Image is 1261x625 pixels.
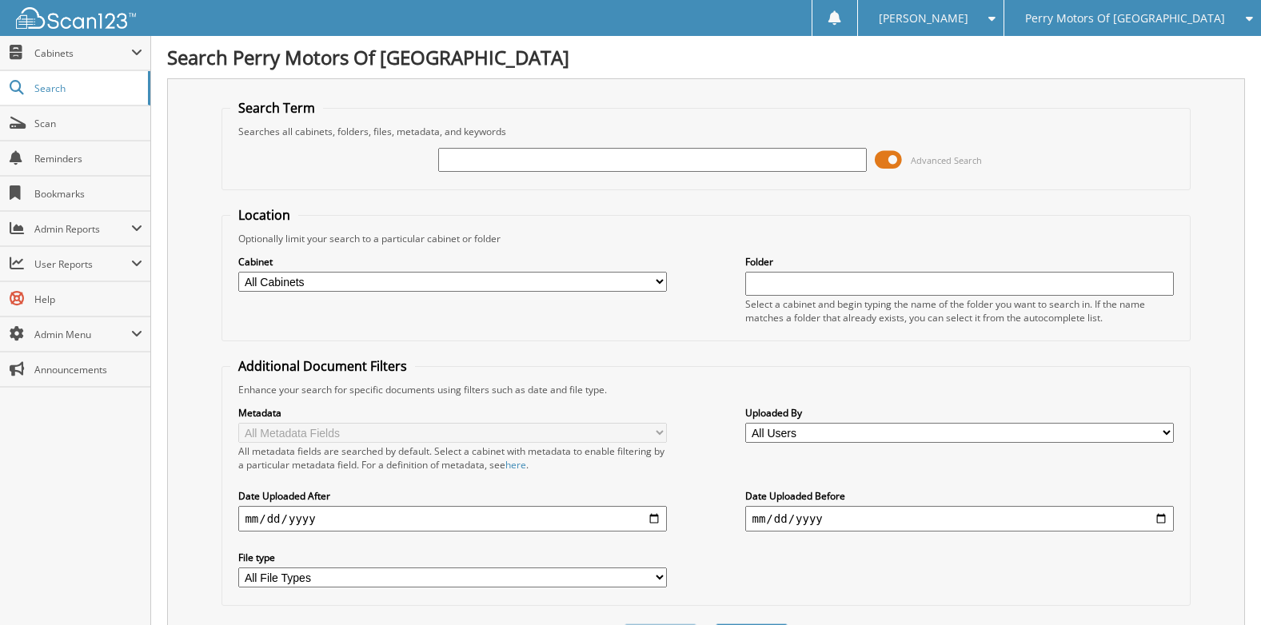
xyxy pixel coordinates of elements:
span: Help [34,293,142,306]
div: Enhance your search for specific documents using filters such as date and file type. [230,383,1181,396]
legend: Additional Document Filters [230,357,415,375]
legend: Location [230,206,298,224]
span: Perry Motors Of [GEOGRAPHIC_DATA] [1025,14,1225,23]
label: Cabinet [238,255,666,269]
h1: Search Perry Motors Of [GEOGRAPHIC_DATA] [167,44,1245,70]
label: Date Uploaded Before [745,489,1173,503]
input: start [238,506,666,531]
div: Select a cabinet and begin typing the name of the folder you want to search in. If the name match... [745,297,1173,324]
span: Announcements [34,363,142,376]
span: Bookmarks [34,187,142,201]
label: Metadata [238,406,666,420]
div: Optionally limit your search to a particular cabinet or folder [230,232,1181,245]
a: here [505,458,526,472]
span: Cabinets [34,46,131,60]
div: Searches all cabinets, folders, files, metadata, and keywords [230,125,1181,138]
span: Search [34,82,140,95]
span: Advanced Search [911,154,982,166]
span: Reminders [34,152,142,165]
span: User Reports [34,257,131,271]
input: end [745,506,1173,531]
span: Admin Reports [34,222,131,236]
label: Date Uploaded After [238,489,666,503]
span: [PERSON_NAME] [879,14,968,23]
span: Scan [34,117,142,130]
div: All metadata fields are searched by default. Select a cabinet with metadata to enable filtering b... [238,444,666,472]
label: File type [238,551,666,564]
legend: Search Term [230,99,323,117]
label: Uploaded By [745,406,1173,420]
span: Admin Menu [34,328,131,341]
img: scan123-logo-white.svg [16,7,136,29]
label: Folder [745,255,1173,269]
